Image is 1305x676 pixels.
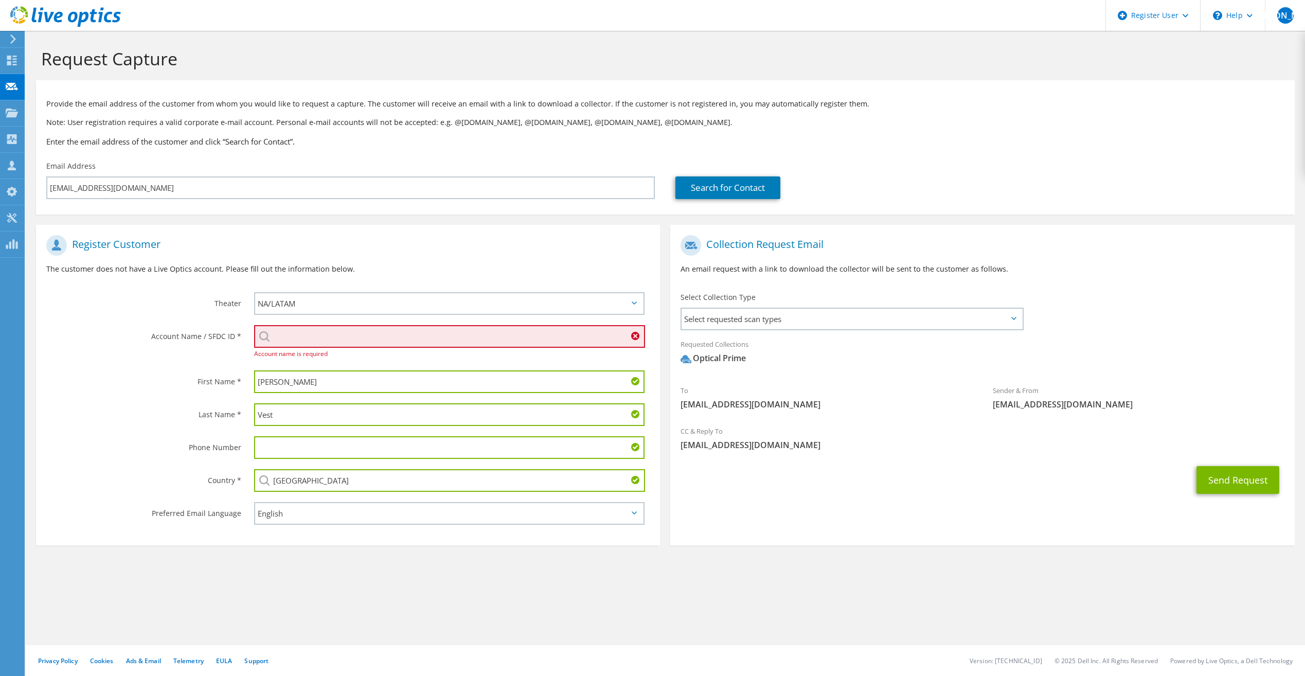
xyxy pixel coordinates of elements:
a: Ads & Email [126,656,161,665]
a: Telemetry [173,656,204,665]
span: [EMAIL_ADDRESS][DOMAIN_NAME] [681,399,972,410]
h1: Collection Request Email [681,235,1279,256]
div: Sender & From [982,380,1295,415]
a: Support [244,656,269,665]
span: [EMAIL_ADDRESS][DOMAIN_NAME] [681,439,1284,451]
h3: Enter the email address of the customer and click “Search for Contact”. [46,136,1284,147]
a: Cookies [90,656,114,665]
div: Optical Prime [681,352,746,364]
h1: Register Customer [46,235,645,256]
label: Last Name * [46,403,241,420]
svg: \n [1213,11,1222,20]
h1: Request Capture [41,48,1284,69]
span: Select requested scan types [682,309,1022,329]
label: Email Address [46,161,96,171]
p: Note: User registration requires a valid corporate e-mail account. Personal e-mail accounts will ... [46,117,1284,128]
a: Privacy Policy [38,656,78,665]
a: Search for Contact [675,176,780,199]
p: Provide the email address of the customer from whom you would like to request a capture. The cust... [46,98,1284,110]
label: First Name * [46,370,241,387]
label: Phone Number [46,436,241,453]
li: Powered by Live Optics, a Dell Technology [1170,656,1293,665]
li: © 2025 Dell Inc. All Rights Reserved [1054,656,1158,665]
label: Country * [46,469,241,486]
li: Version: [TECHNICAL_ID] [970,656,1042,665]
button: Send Request [1196,466,1279,494]
label: Select Collection Type [681,292,756,303]
span: [EMAIL_ADDRESS][DOMAIN_NAME] [993,399,1284,410]
span: Account name is required [254,349,328,358]
label: Account Name / SFDC ID * [46,325,241,342]
span: [PERSON_NAME] [1277,7,1294,24]
label: Theater [46,292,241,309]
div: To [670,380,982,415]
label: Preferred Email Language [46,502,241,519]
p: The customer does not have a Live Optics account. Please fill out the information below. [46,263,650,275]
div: CC & Reply To [670,420,1294,456]
p: An email request with a link to download the collector will be sent to the customer as follows. [681,263,1284,275]
a: EULA [216,656,232,665]
div: Requested Collections [670,333,1294,375]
